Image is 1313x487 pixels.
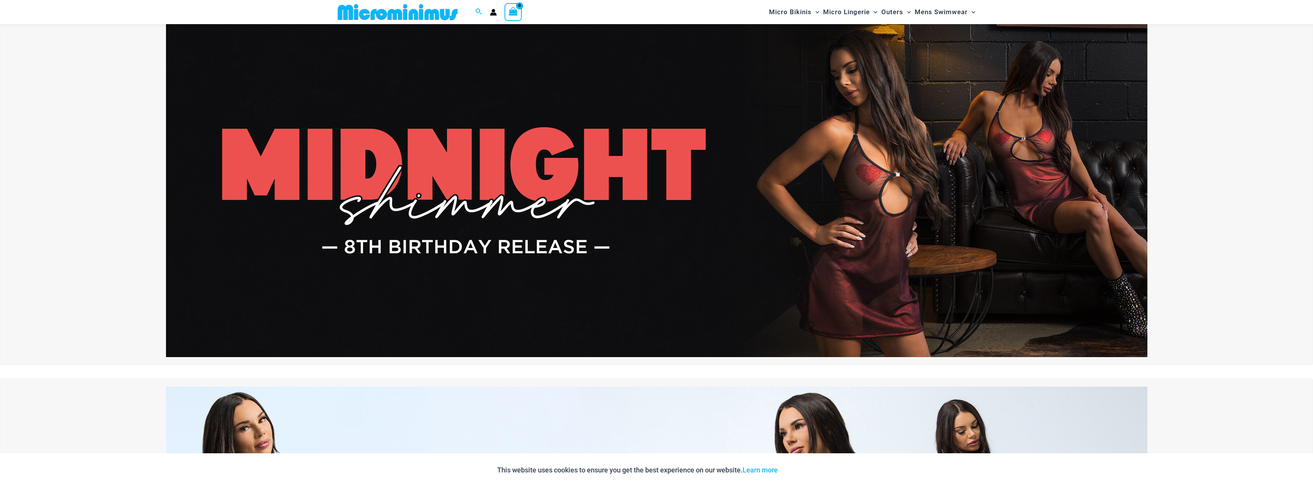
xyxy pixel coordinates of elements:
[913,2,977,22] a: Mens SwimwearMenu ToggleMenu Toggle
[784,461,816,479] button: Accept
[475,7,482,17] a: Search icon link
[335,3,461,21] img: MM SHOP LOGO FLAT
[767,2,821,22] a: Micro BikinisMenu ToggleMenu Toggle
[881,2,903,22] span: Outers
[769,2,812,22] span: Micro Bikinis
[812,2,819,22] span: Menu Toggle
[870,2,878,22] span: Menu Toggle
[968,2,975,22] span: Menu Toggle
[497,464,778,476] p: This website uses cookies to ensure you get the best experience on our website.
[490,9,497,16] a: Account icon link
[915,2,968,22] span: Mens Swimwear
[743,466,778,474] a: Learn more
[879,2,913,22] a: OutersMenu ToggleMenu Toggle
[823,2,870,22] span: Micro Lingerie
[821,2,879,22] a: Micro LingerieMenu ToggleMenu Toggle
[504,3,522,21] a: View Shopping Cart, empty
[766,1,979,23] nav: Site Navigation
[903,2,911,22] span: Menu Toggle
[166,24,1147,357] img: Midnight Shimmer Red Dress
